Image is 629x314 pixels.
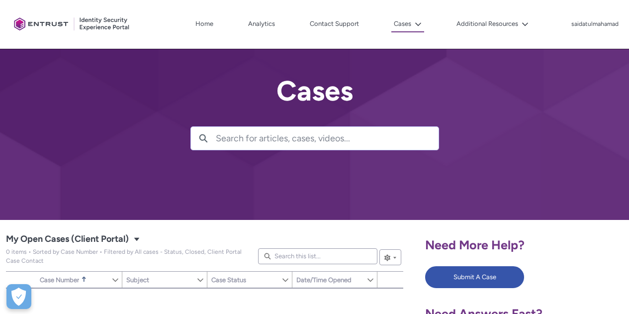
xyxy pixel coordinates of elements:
span: Need More Help? [425,237,525,252]
button: Search [191,127,216,150]
p: saidatulmahamad [571,21,619,28]
button: Submit A Case [425,266,524,288]
input: Search for articles, cases, videos... [216,127,439,150]
a: Case Status [207,272,281,288]
a: Subject [122,272,196,288]
a: Date/Time Opened [292,272,366,288]
div: Cookie Preferences [6,284,31,309]
a: Contact Support [307,16,361,31]
button: Additional Resources [454,16,531,31]
button: Open Preferences [6,284,31,309]
button: List View Controls [379,249,401,265]
button: Select a List View: Cases [131,233,143,245]
table: My Open Cases (Client Portal) [6,288,403,289]
button: User Profile saidatulmahamad [571,18,619,28]
input: Search this list... [258,248,377,264]
button: Cases [391,16,424,32]
h2: Cases [190,76,439,106]
span: Case Number [40,276,79,284]
span: My Open Cases (Client Portal) [6,231,129,247]
span: My Open Cases (Client Portal) [6,248,242,264]
a: Case Number [36,272,111,288]
a: Analytics, opens in new tab [246,16,277,31]
a: Home [193,16,216,31]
